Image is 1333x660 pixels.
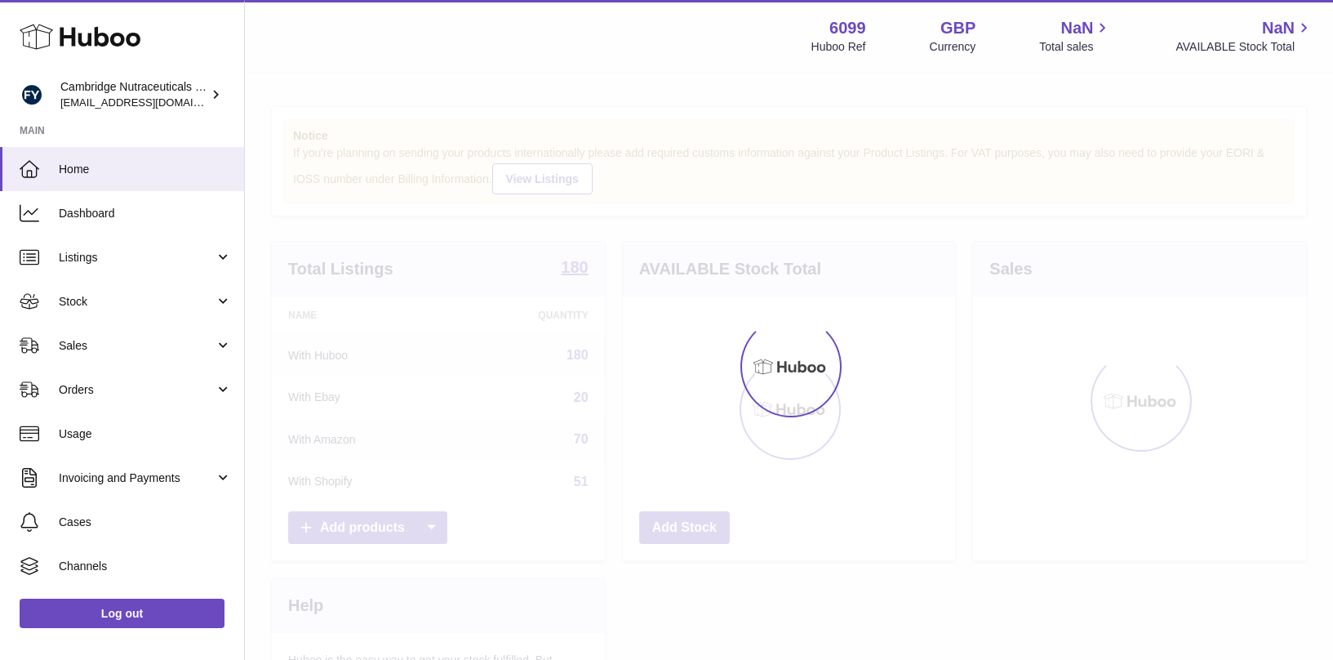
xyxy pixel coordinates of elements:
strong: 6099 [829,17,866,39]
img: huboo@camnutra.com [20,82,44,107]
span: Listings [59,250,215,265]
span: Dashboard [59,206,232,221]
strong: GBP [940,17,975,39]
span: Channels [59,559,232,574]
span: Sales [59,338,215,354]
div: Currency [930,39,976,55]
a: NaN Total sales [1039,17,1112,55]
div: Cambridge Nutraceuticals Ltd [60,79,207,110]
span: NaN [1262,17,1295,39]
span: Total sales [1039,39,1112,55]
a: NaN AVAILABLE Stock Total [1175,17,1313,55]
span: Invoicing and Payments [59,470,215,486]
span: NaN [1060,17,1093,39]
span: Orders [59,382,215,398]
a: Log out [20,599,224,628]
span: Stock [59,294,215,310]
div: Huboo Ref [811,39,866,55]
span: Usage [59,426,232,442]
span: Cases [59,515,232,530]
span: Home [59,162,232,177]
span: AVAILABLE Stock Total [1175,39,1313,55]
span: [EMAIL_ADDRESS][DOMAIN_NAME] [60,96,240,109]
